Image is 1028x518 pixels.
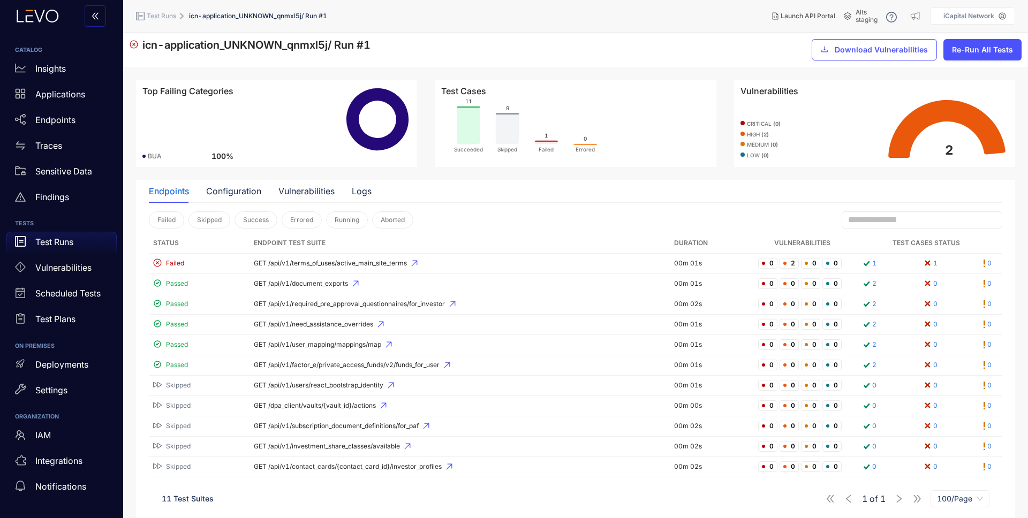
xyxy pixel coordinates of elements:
[861,461,876,473] a: 0
[6,476,117,501] a: Notifications
[670,294,754,315] td: 00m 02s
[254,300,666,308] span: GET /api/v1/required_pre_approval_questionnaires/for_investor
[670,376,754,396] td: 00m 01s
[923,360,938,371] a: 0
[773,120,781,127] b: ( 0 )
[149,233,250,254] th: Status
[984,258,992,269] a: 0
[861,360,876,371] a: 2
[923,421,938,432] a: 0
[6,186,117,212] a: Findings
[754,233,850,254] th: Vulnerabilities
[822,319,842,330] span: 0
[984,278,992,290] a: 0
[923,319,938,330] a: 0
[781,12,835,20] span: Launch API Portal
[91,12,100,21] span: double-left
[15,430,26,440] span: team
[6,450,117,476] a: Integrations
[166,341,188,348] span: Passed
[189,12,327,20] span: icn-application_UNKNOWN_qnmxl5j / Run # 1
[747,121,781,127] span: critical
[780,400,799,411] span: 0
[923,278,938,290] a: 0
[166,463,191,470] span: Skipped
[326,211,368,228] button: Running
[801,400,820,411] span: 0
[465,98,472,104] tspan: 11
[862,494,867,504] span: 1
[35,482,86,491] p: Notifications
[984,380,992,391] a: 0
[861,380,876,391] a: 0
[822,421,842,431] span: 0
[740,86,798,96] span: Vulnerabilities
[15,47,108,54] h6: CATALOG
[278,186,335,196] div: Vulnerabilities
[166,443,191,450] span: Skipped
[801,360,820,370] span: 0
[352,186,372,196] div: Logs
[15,140,26,151] span: swap
[761,152,769,158] b: ( 0 )
[166,402,191,409] span: Skipped
[6,424,117,450] a: IAM
[381,216,405,224] span: Aborted
[441,86,709,96] div: Test Cases
[835,45,928,54] span: Download Vulnerabilities
[822,258,842,269] span: 0
[861,319,876,330] a: 2
[780,278,799,289] span: 0
[780,360,799,370] span: 0
[148,153,162,160] span: BUA
[454,146,483,153] tspan: Succeeded
[822,400,842,411] span: 0
[670,437,754,457] td: 00m 02s
[35,64,66,73] p: Insights
[197,216,222,224] span: Skipped
[15,414,108,420] h6: ORGANIZATION
[35,166,92,176] p: Sensitive Data
[801,421,820,431] span: 0
[15,220,108,227] h6: TESTS
[6,283,117,309] a: Scheduled Tests
[923,258,938,269] a: 1
[35,141,62,150] p: Traces
[35,89,85,99] p: Applications
[945,142,954,158] text: 2
[822,380,842,391] span: 0
[6,354,117,379] a: Deployments
[6,379,117,405] a: Settings
[6,161,117,186] a: Sensitive Data
[758,421,777,431] span: 0
[850,233,1002,254] th: Test Cases Status
[943,39,1022,60] button: Re-Run All Tests
[670,416,754,437] td: 00m 02s
[35,192,69,202] p: Findings
[856,9,878,24] span: Alts staging
[747,153,769,159] span: low
[254,463,666,470] span: GET /api/v1/contact_cards/{contact_card_id}/investor_profiles
[801,441,820,452] span: 0
[166,300,188,308] span: Passed
[157,216,176,224] span: Failed
[235,211,277,228] button: Success
[166,280,188,287] span: Passed
[984,400,992,412] a: 0
[758,278,777,289] span: 0
[35,360,88,369] p: Deployments
[6,109,117,135] a: Endpoints
[211,152,233,161] span: 100 %
[539,146,554,153] tspan: Failed
[801,380,820,391] span: 0
[149,211,184,228] button: Failed
[162,494,214,503] span: 11 Test Suites
[822,339,842,350] span: 0
[35,237,73,247] p: Test Runs
[35,115,75,125] p: Endpoints
[780,441,799,452] span: 0
[85,5,106,27] button: double-left
[770,141,778,148] b: ( 0 )
[923,339,938,351] a: 0
[923,400,938,412] a: 0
